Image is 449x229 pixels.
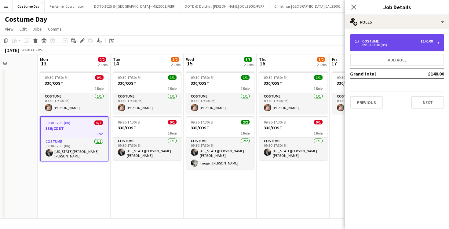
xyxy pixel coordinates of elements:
[30,25,44,33] a: Jobs
[98,62,108,67] div: 2 Jobs
[168,75,177,80] span: 1/1
[20,48,35,52] span: Week 41
[241,86,250,91] span: 1 Role
[350,69,408,79] td: Grand total
[314,86,323,91] span: 1 Role
[94,120,103,125] span: 0/1
[113,57,120,62] span: Tue
[186,72,254,114] app-job-card: 09:30-17:30 (8h)1/1330/COST1 RoleCostume1/109:30-17:30 (8h)[PERSON_NAME]
[113,72,181,114] app-job-card: 09:30-17:30 (8h)1/1330/COST1 RoleCostume1/109:30-17:30 (8h)[PERSON_NAME]
[168,120,177,124] span: 0/1
[241,75,250,80] span: 1/1
[259,93,327,114] app-card-role: Costume1/109:30-17:30 (8h)[PERSON_NAME]
[337,75,362,80] span: 09:30-17:30 (8h)
[331,60,337,67] span: 17
[355,43,433,46] div: 09:30-17:30 (8h)
[264,120,289,124] span: 09:30-17:30 (8h)
[113,93,181,114] app-card-role: Costume1/109:30-17:30 (8h)[PERSON_NAME]
[259,72,327,114] app-job-card: 09:30-17:30 (8h)1/1330/COST1 RoleCostume1/109:30-17:30 (8h)[PERSON_NAME]
[168,86,177,91] span: 1 Role
[241,131,250,135] span: 1 Role
[332,93,400,114] app-card-role: Costume1/109:30-17:30 (8h)[PERSON_NAME]
[186,125,254,131] h3: 330/COST
[350,54,444,66] button: Add role
[5,26,13,32] span: View
[314,131,323,135] span: 1 Role
[118,120,143,124] span: 09:30-17:30 (8h)
[95,86,104,91] span: 1 Role
[421,39,433,43] div: £140.00
[355,39,362,43] div: 1 x
[40,116,108,161] app-job-card: 09:30-17:30 (8h)0/1330/COST1 RoleCostume1/109:30-17:30 (8h)[US_STATE][PERSON_NAME] [PERSON_NAME]
[171,62,181,67] div: 2 Jobs
[259,138,327,160] app-card-role: Costume1/109:30-17:30 (8h)[US_STATE][PERSON_NAME] [PERSON_NAME]
[40,72,108,114] div: 09:30-17:30 (8h)0/1330/COST1 RoleCostume1/109:30-17:30 (8h)[PERSON_NAME]
[345,3,449,11] h3: Job Details
[38,48,44,52] div: BST
[350,96,383,109] button: Previous
[317,62,327,67] div: 2 Jobs
[168,131,177,135] span: 1 Role
[94,131,103,136] span: 1 Role
[258,60,267,67] span: 16
[20,26,27,32] span: Edit
[112,60,120,67] span: 14
[46,120,70,125] span: 09:30-17:30 (8h)
[259,80,327,86] h3: 330/COST
[48,26,62,32] span: Comms
[98,57,106,62] span: 0/2
[45,0,89,12] button: Performer Coordinator
[39,60,48,67] span: 13
[411,96,444,109] button: Next
[46,25,64,33] a: Comms
[41,138,108,161] app-card-role: Costume1/109:30-17:30 (8h)[US_STATE][PERSON_NAME] [PERSON_NAME]
[185,60,194,67] span: 15
[314,120,323,124] span: 0/1
[40,93,108,114] app-card-role: Costume1/109:30-17:30 (8h)[PERSON_NAME]
[186,138,254,169] app-card-role: Costume2/209:30-17:30 (8h)[US_STATE][PERSON_NAME] [PERSON_NAME]Imogen [PERSON_NAME]
[244,57,252,62] span: 3/3
[317,57,325,62] span: 1/2
[180,0,269,12] button: DOTD @ Dolphin, [PERSON_NAME] DOL25001/PERF
[13,0,45,12] button: Costume Day
[332,57,337,62] span: Fri
[113,125,181,131] h3: 330/COST
[186,116,254,169] app-job-card: 09:30-17:30 (8h)2/2330/COST1 RoleCostume2/209:30-17:30 (8h)[US_STATE][PERSON_NAME] [PERSON_NAME]I...
[362,39,381,43] div: Costume
[408,69,444,79] td: £140.00
[2,25,16,33] a: View
[40,80,108,86] h3: 330/COST
[269,0,346,12] button: Christmas [GEOGRAPHIC_DATA] CAL25002
[244,62,254,67] div: 2 Jobs
[191,75,216,80] span: 09:30-17:30 (8h)
[314,75,323,80] span: 1/1
[332,80,400,86] h3: 330/COST
[259,116,327,160] app-job-card: 09:30-17:30 (8h)0/1330/COST1 RoleCostume1/109:30-17:30 (8h)[US_STATE][PERSON_NAME] [PERSON_NAME]
[171,57,179,62] span: 1/2
[45,75,70,80] span: 09:30-17:30 (8h)
[264,75,289,80] span: 09:30-17:30 (8h)
[17,25,29,33] a: Edit
[241,120,250,124] span: 2/2
[345,15,449,29] div: Roles
[118,75,143,80] span: 09:30-17:30 (8h)
[186,93,254,114] app-card-role: Costume1/109:30-17:30 (8h)[PERSON_NAME]
[186,57,194,62] span: Wed
[5,15,47,24] h1: Costume Day
[41,126,108,131] h3: 330/COST
[40,57,48,62] span: Mon
[33,26,42,32] span: Jobs
[5,47,19,53] div: [DATE]
[191,120,216,124] span: 09:30-17:30 (8h)
[332,72,400,114] app-job-card: 09:30-17:30 (8h)0/1330/COST1 RoleCostume1/109:30-17:30 (8h)[PERSON_NAME]
[259,125,327,131] h3: 330/COST
[113,116,181,160] app-job-card: 09:30-17:30 (8h)0/1330/COST1 RoleCostume1/109:30-17:30 (8h)[US_STATE][PERSON_NAME] [PERSON_NAME]
[113,138,181,160] app-card-role: Costume1/109:30-17:30 (8h)[US_STATE][PERSON_NAME] [PERSON_NAME]
[186,80,254,86] h3: 330/COST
